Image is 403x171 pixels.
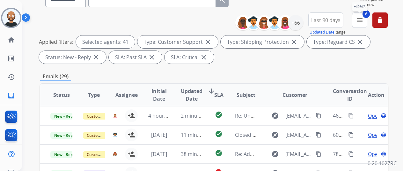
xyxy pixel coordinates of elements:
mat-icon: person_add [128,131,135,139]
span: Assignee [115,91,138,99]
button: Updated Date [310,30,334,35]
img: agent-avatar [113,133,117,137]
mat-icon: content_copy [348,151,354,157]
span: Closed Request Notification 660145 [235,131,320,138]
span: Just now [360,2,388,7]
mat-icon: language [381,132,386,138]
div: SLA: Critical [165,51,214,64]
mat-icon: explore [271,150,279,158]
p: 0.20.1027RC [368,159,397,167]
span: New - Reply [50,151,79,158]
span: Initial Date [148,87,170,103]
span: Customer [282,91,307,99]
mat-icon: check_circle [215,111,223,119]
mat-icon: person_add [128,112,135,120]
span: Last 90 days [311,19,341,21]
mat-icon: menu [356,16,363,24]
span: 6 [363,10,370,18]
span: [EMAIL_ADDRESS][DOMAIN_NAME] [285,112,312,120]
mat-icon: list_alt [7,55,15,62]
mat-icon: person_add [128,150,135,158]
span: Re: Additional Information Needed! [235,151,319,158]
div: SLA: Past SLA [109,51,162,64]
mat-icon: language [381,113,386,119]
span: 2 minutes ago [181,112,215,119]
mat-icon: content_copy [348,132,354,138]
mat-icon: home [7,36,15,44]
div: Type: Customer Support [137,35,218,48]
div: Status: New - Reply [39,51,106,64]
span: Open [368,112,381,120]
mat-icon: inbox [7,92,15,99]
mat-icon: language [381,151,386,157]
span: [DATE] [151,131,167,138]
mat-icon: content_copy [316,132,321,138]
button: Last 90 days [308,12,343,28]
span: Range [310,29,346,35]
span: Filters [354,3,366,10]
mat-icon: arrow_downward [208,87,215,95]
span: 11 minutes ago [181,131,218,138]
span: Updated Date [181,87,202,103]
p: Emails (29) [40,73,71,81]
mat-icon: check_circle [215,149,223,157]
mat-icon: content_copy [316,113,321,119]
span: Type [88,91,100,99]
mat-icon: delete [376,16,384,24]
span: 38 minutes ago [181,151,218,158]
span: Status [53,91,70,99]
span: Customer Support [83,132,124,139]
span: New - Reply [50,113,79,120]
mat-icon: content_copy [348,113,354,119]
mat-icon: close [92,53,100,61]
span: New - Reply [50,132,79,139]
mat-icon: close [290,38,298,46]
span: Subject [237,91,255,99]
div: +66 [288,15,303,30]
span: Conversation ID [333,87,367,103]
mat-icon: check_circle [215,130,223,138]
span: Customer Support [83,113,124,120]
mat-icon: history [7,73,15,81]
span: 4 hours ago [148,112,177,119]
th: Action [355,84,388,106]
mat-icon: close [148,53,156,61]
mat-icon: close [356,38,364,46]
img: avatar [2,9,20,27]
div: Type: Reguard CS [307,35,370,48]
span: [DATE] [151,151,167,158]
div: Selected agents: 41 [76,35,135,48]
mat-icon: explore [271,131,279,139]
span: [EMAIL_ADDRESS][DOMAIN_NAME] [285,150,312,158]
mat-icon: explore [271,112,279,120]
p: Applied filters: [39,38,73,46]
span: Open [368,131,381,139]
mat-icon: close [204,38,212,46]
mat-icon: content_copy [316,151,321,157]
img: agent-avatar [113,113,117,118]
span: Open [368,150,381,158]
div: Type: Shipping Protection [221,35,304,48]
span: SLA [214,91,223,99]
span: Re: Unable to Approve Claim [235,112,304,119]
button: 6Filters [352,12,367,28]
mat-icon: close [200,53,208,61]
img: agent-avatar [113,152,117,156]
span: [EMAIL_ADDRESS][DOMAIN_NAME] [285,131,312,139]
span: Customer Support [83,151,124,158]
